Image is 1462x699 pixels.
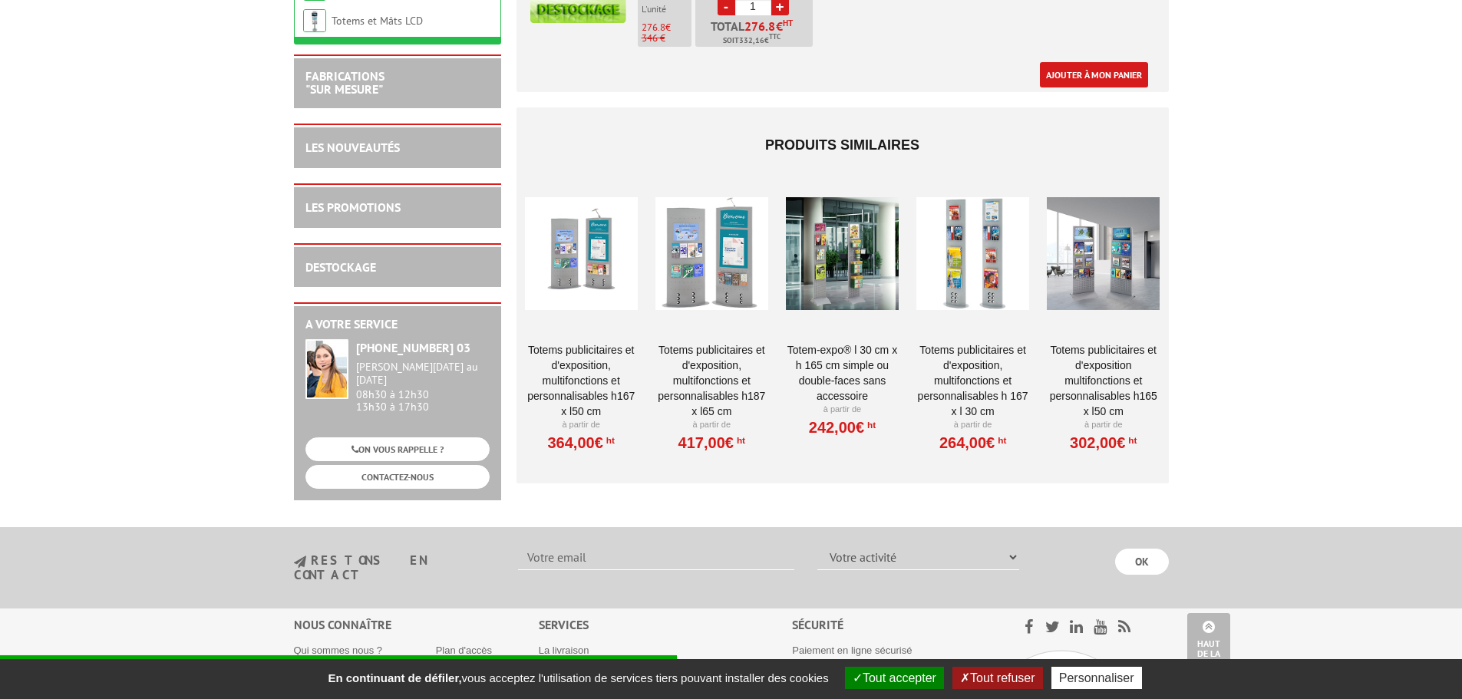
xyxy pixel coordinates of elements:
span: 276.8 [744,20,776,32]
a: Paiement en ligne sécurisé [792,645,912,656]
p: Total [699,20,813,47]
p: À partir de [786,404,899,416]
img: newsletter.jpg [294,556,306,569]
a: Totems publicitaires et d'exposition multifonctions et personnalisables H165 x L50 cm [1047,342,1160,419]
a: 264,00€HT [939,438,1006,447]
h3: restons en contact [294,554,496,581]
h2: A votre service [305,318,490,331]
a: Qui sommes nous ? [294,645,383,656]
p: 346 € [642,33,691,44]
button: Personnaliser (fenêtre modale) [1051,667,1142,689]
sup: HT [864,420,876,430]
input: OK [1115,549,1169,575]
sup: HT [783,18,793,28]
div: Nous connaître [294,616,539,634]
a: Totems publicitaires et d'exposition, multifonctions et personnalisables H 167 X L 30 CM [916,342,1029,419]
div: [PERSON_NAME][DATE] au [DATE] [356,361,490,387]
strong: [PHONE_NUMBER] 03 [356,340,470,355]
a: Plan d'accès [436,645,492,656]
sup: TTC [769,32,781,41]
div: Services [539,616,793,634]
a: Totems publicitaires et d'exposition, multifonctions et personnalisables H187 X L65 CM [655,342,768,419]
img: Totems et Mâts LCD [303,9,326,32]
button: Tout accepter [845,667,944,689]
span: € [776,20,783,32]
button: Tout refuser [952,667,1042,689]
span: 276.8 [642,21,665,34]
a: LES NOUVEAUTÉS [305,140,400,155]
a: 242,00€HT [809,423,876,432]
p: À partir de [655,419,768,431]
img: widget-service.jpg [305,339,348,399]
p: À partir de [1047,419,1160,431]
sup: HT [603,435,615,446]
a: CONTACTEZ-NOUS [305,465,490,489]
a: Totems et Mâts LCD [332,14,423,28]
a: 302,00€HT [1070,438,1137,447]
span: 332,16 [739,35,764,47]
span: Produits similaires [765,137,919,153]
a: La livraison [539,645,589,656]
a: Totem-Expo® L 30 cm x H 165 cm simple ou double-faces sans accessoire [786,342,899,404]
span: vous acceptez l'utilisation de services tiers pouvant installer des cookies [320,671,836,684]
a: Haut de la page [1187,613,1230,676]
span: Soit € [723,35,781,47]
p: L'unité [642,4,691,15]
a: LES PROMOTIONS [305,199,401,215]
a: 417,00€HT [678,438,745,447]
a: DESTOCKAGE [305,259,376,275]
input: Votre email [518,544,794,570]
p: € [642,22,691,33]
a: Ajouter à mon panier [1040,62,1148,87]
a: Totems publicitaires et d'exposition, multifonctions et personnalisables H167 X L50 CM [525,342,638,419]
div: 08h30 à 12h30 13h30 à 17h30 [356,361,490,414]
a: FABRICATIONS"Sur Mesure" [305,68,384,97]
sup: HT [1125,435,1137,446]
strong: En continuant de défiler, [328,671,461,684]
p: À partir de [916,419,1029,431]
a: ON VOUS RAPPELLE ? [305,437,490,461]
div: Sécurité [792,616,985,634]
sup: HT [995,435,1006,446]
p: À partir de [525,419,638,431]
a: 364,00€HT [547,438,614,447]
sup: HT [734,435,745,446]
